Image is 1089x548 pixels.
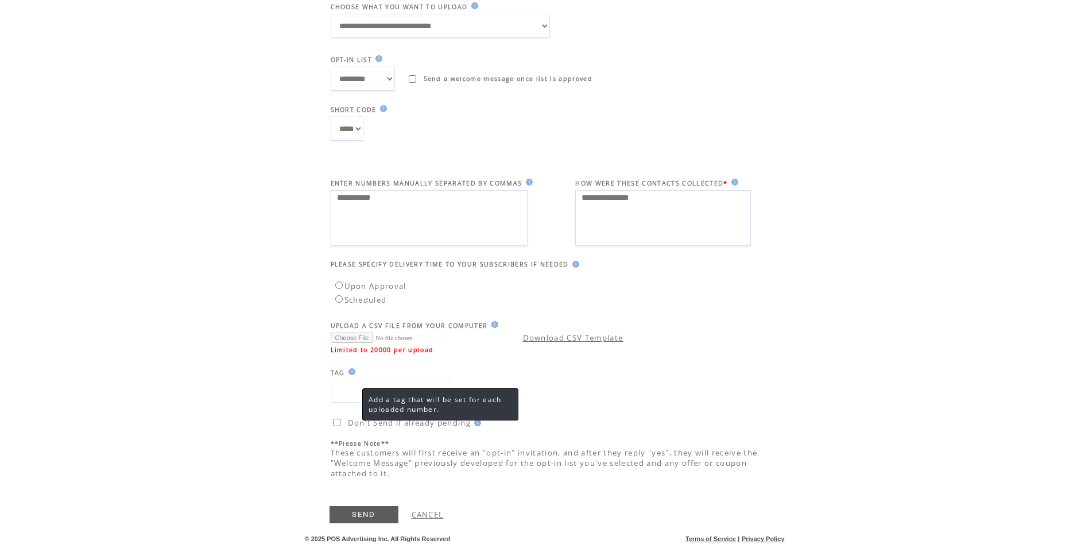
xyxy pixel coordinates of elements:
a: Privacy Policy [742,535,785,542]
img: help.gif [522,179,533,186]
span: UPLOAD A CSV FILE FROM YOUR COMPUTER [331,322,488,330]
a: SEND [330,506,398,523]
span: ENTER NUMBERS MANUALLY SEPARATED BY COMMAS [331,179,522,187]
img: help.gif [377,105,387,112]
span: PLEASE SPECIFY DELIVERY TIME TO YOUR SUBSCRIBERS IF NEEDED [331,260,569,268]
span: Add a tag that will be set for each uploaded number. [369,395,502,414]
span: OPT-IN LIST [331,56,373,64]
span: © 2025 POS Advertising Inc. All Rights Reserved [305,535,451,542]
span: SHORT CODE [331,106,377,114]
img: help.gif [468,2,478,9]
img: help.gif [471,419,481,426]
span: HOW WERE THESE CONTACTS COLLECTED [575,179,723,187]
a: Download CSV Template [523,333,623,343]
img: help.gif [488,321,498,328]
span: TAG [331,369,345,377]
img: help.gif [569,261,579,268]
img: help.gif [728,179,738,186]
label: Upon Approval [332,281,406,291]
a: Terms of Service [685,535,736,542]
input: Scheduled [335,295,343,303]
label: Scheduled [332,295,387,305]
span: | [738,535,739,542]
span: CHOOSE WHAT YOU WANT TO UPLOAD [331,3,468,11]
span: Send a welcome message once list is approved [424,75,593,83]
a: CANCEL [412,510,444,520]
span: These customers will first receive an "opt-in" invitation, and after they reply "yes", they will ... [331,447,758,478]
span: Don't Send if already pending [348,418,471,428]
span: Limited to 20000 per upload [331,346,434,354]
img: help.gif [345,368,355,375]
img: help.gif [372,55,382,62]
input: Upon Approval [335,281,343,289]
